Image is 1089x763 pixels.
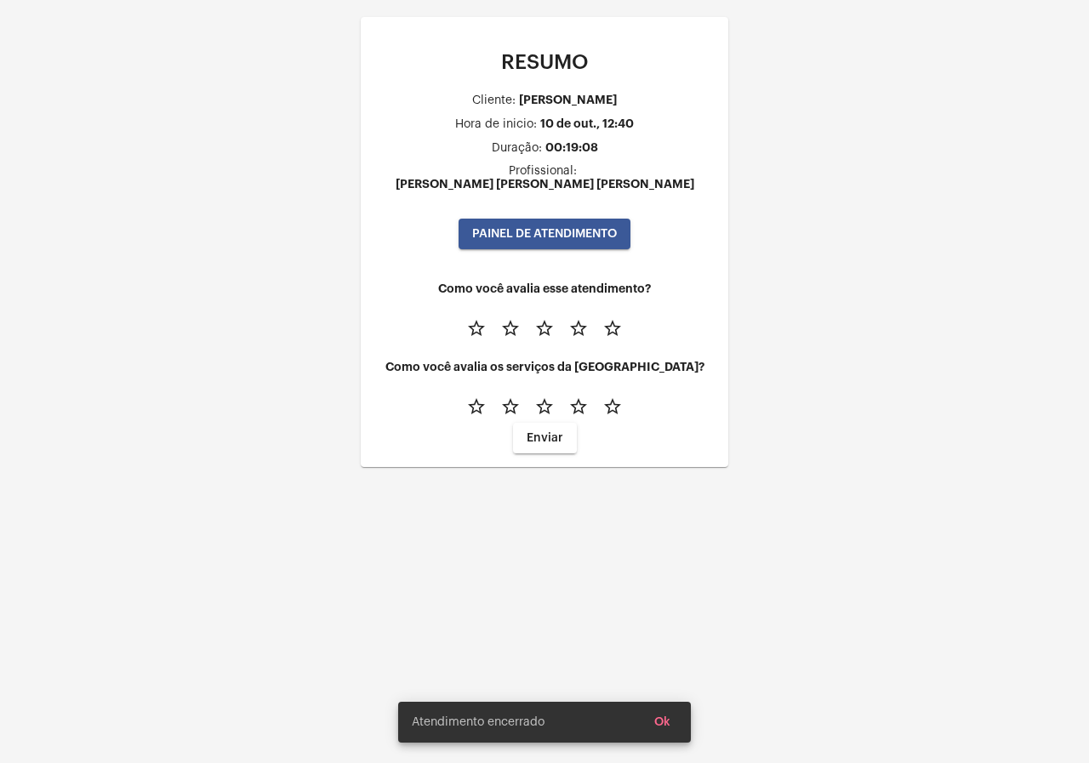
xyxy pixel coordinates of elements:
div: [PERSON_NAME] [519,94,617,106]
mat-icon: star_border [602,396,623,417]
mat-icon: star_border [534,318,555,339]
div: Profissional: [509,165,577,178]
mat-icon: star_border [466,318,487,339]
span: Ok [654,716,670,728]
div: Cliente: [472,94,516,107]
mat-icon: star_border [500,396,521,417]
div: 10 de out., 12:40 [540,117,634,130]
p: RESUMO [374,51,715,73]
button: PAINEL DE ATENDIMENTO [459,219,630,249]
div: Duração: [492,142,542,155]
h4: Como você avalia os serviços da [GEOGRAPHIC_DATA]? [374,361,715,373]
mat-icon: star_border [568,396,589,417]
mat-icon: star_border [534,396,555,417]
h4: Como você avalia esse atendimento? [374,282,715,295]
div: Hora de inicio: [455,118,537,131]
button: Enviar [513,423,577,453]
mat-icon: star_border [568,318,589,339]
mat-icon: star_border [500,318,521,339]
span: Atendimento encerrado [412,714,544,731]
mat-icon: star_border [602,318,623,339]
div: [PERSON_NAME] [PERSON_NAME] [PERSON_NAME] [396,178,694,191]
span: PAINEL DE ATENDIMENTO [472,228,617,240]
span: Enviar [527,432,563,444]
mat-icon: star_border [466,396,487,417]
div: 00:19:08 [545,141,598,154]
